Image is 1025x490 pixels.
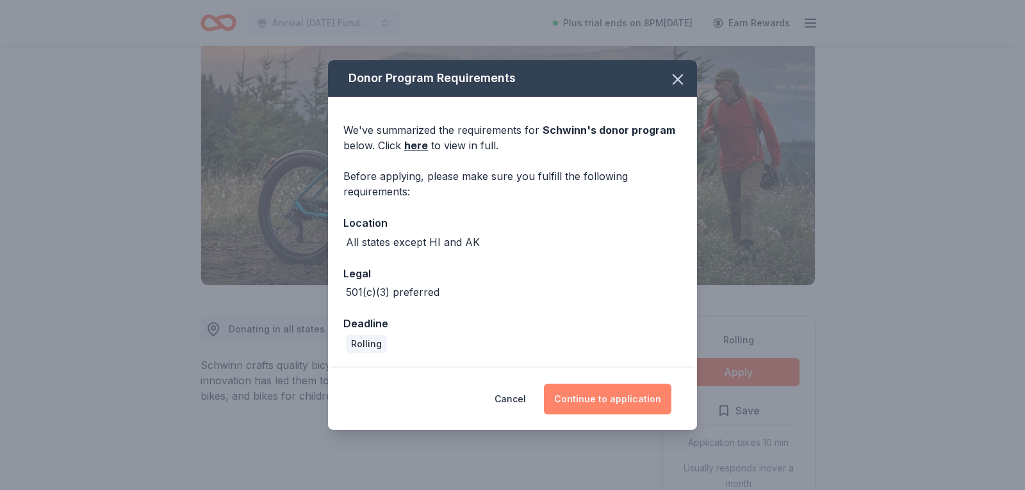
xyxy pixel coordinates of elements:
button: Continue to application [544,384,671,414]
div: Before applying, please make sure you fulfill the following requirements: [343,168,682,199]
div: Legal [343,265,682,282]
div: All states except HI and AK [346,234,480,250]
div: Location [343,215,682,231]
div: 501(c)(3) preferred [346,284,439,300]
div: Deadline [343,315,682,332]
div: Rolling [346,335,387,353]
div: We've summarized the requirements for below. Click to view in full. [343,122,682,153]
a: here [404,138,428,153]
div: Donor Program Requirements [328,60,697,97]
button: Cancel [495,384,526,414]
span: Schwinn 's donor program [543,124,675,136]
